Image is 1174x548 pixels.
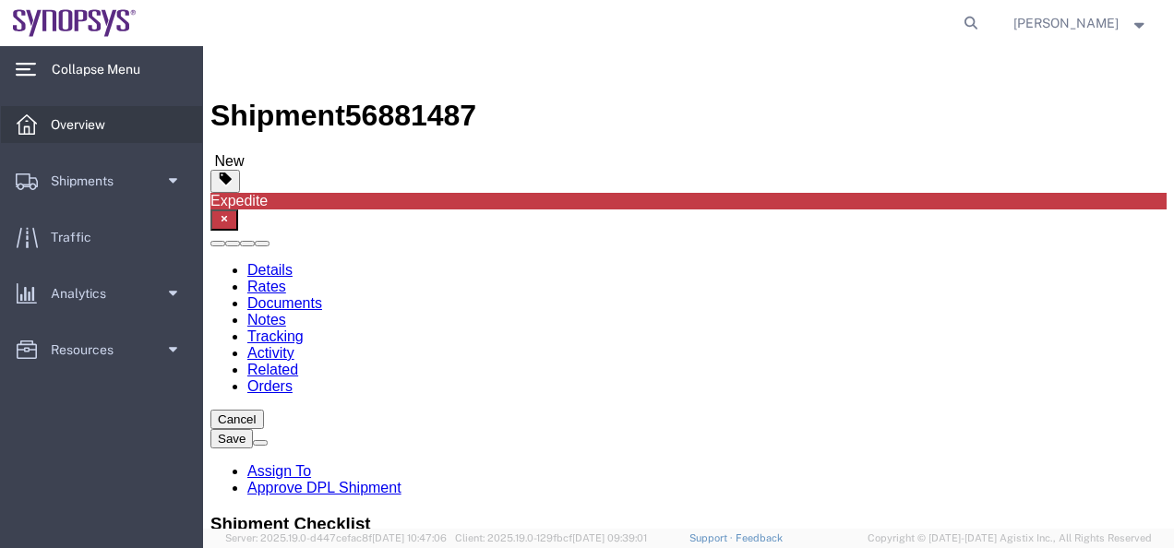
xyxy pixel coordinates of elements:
a: Analytics [1,275,202,312]
span: Analytics [51,275,119,312]
span: Server: 2025.19.0-d447cefac8f [225,532,447,543]
iframe: FS Legacy Container [203,46,1174,529]
span: [DATE] 09:39:01 [572,532,647,543]
a: Support [689,532,736,543]
span: Terence Perkins [1013,13,1119,33]
span: Client: 2025.19.0-129fbcf [455,532,647,543]
a: Traffic [1,219,202,256]
span: Collapse Menu [52,51,153,88]
span: [DATE] 10:47:06 [372,532,447,543]
button: [PERSON_NAME] [1012,12,1149,34]
a: Shipments [1,162,202,199]
span: Overview [51,106,118,143]
span: Traffic [51,219,104,256]
a: Overview [1,106,202,143]
a: Feedback [736,532,783,543]
img: logo [13,9,137,37]
span: Resources [51,331,126,368]
a: Resources [1,331,202,368]
span: Shipments [51,162,126,199]
span: Copyright © [DATE]-[DATE] Agistix Inc., All Rights Reserved [868,530,1152,546]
